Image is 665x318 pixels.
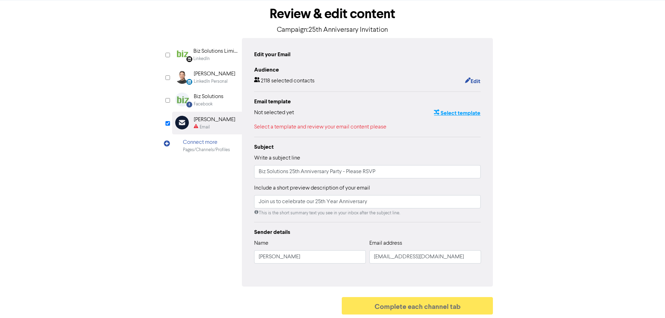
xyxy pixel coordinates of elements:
iframe: Chat Widget [630,284,665,318]
div: Subject [254,143,481,151]
button: Complete each channel tab [342,297,493,315]
label: Email address [369,239,402,247]
img: LinkedinPersonal [175,70,189,84]
div: LinkedIn Personal [194,78,228,85]
div: Email [200,124,210,131]
div: Biz Solutions Limited [193,47,238,56]
div: This is the short summary text you see in your inbox after the subject line. [254,210,481,216]
div: Biz Solutions [194,93,223,101]
div: Email template [254,97,481,106]
img: Facebook [175,93,189,106]
label: Include a short preview description of your email [254,184,370,192]
p: Campaign: 25th Anniversary Invitation [172,25,493,35]
div: 2118 selected contacts [254,77,315,86]
div: LinkedIn [193,56,210,62]
div: Select a template and review your email content please [254,123,481,131]
div: Audience [254,66,481,74]
div: [PERSON_NAME] [194,116,235,124]
label: Name [254,239,268,247]
h1: Review & edit content [172,6,493,22]
div: [PERSON_NAME] [194,70,235,78]
div: Connect more [183,138,230,147]
div: Facebook [194,101,213,108]
img: Linkedin [175,47,189,61]
div: Pages/Channels/Profiles [183,147,230,153]
div: [PERSON_NAME]Email [172,112,242,134]
button: Edit [465,77,481,86]
div: Sender details [254,228,481,236]
button: Select template [434,109,481,118]
div: LinkedinPersonal [PERSON_NAME]LinkedIn Personal [172,66,242,89]
div: Connect morePages/Channels/Profiles [172,134,242,157]
div: Not selected yet [254,109,294,118]
label: Write a subject line [254,154,300,162]
div: Linkedin Biz Solutions LimitedLinkedIn [172,43,242,66]
div: Facebook Biz SolutionsFacebook [172,89,242,111]
div: Edit your Email [254,50,290,59]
